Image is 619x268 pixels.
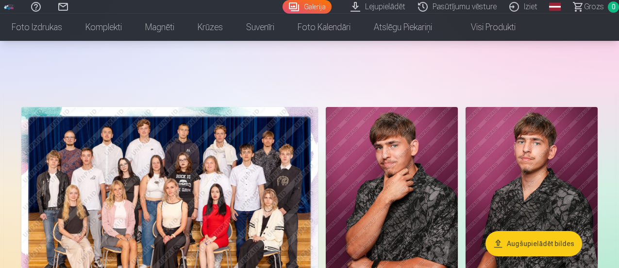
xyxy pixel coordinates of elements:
[608,1,619,13] span: 0
[444,14,527,41] a: Visi produkti
[286,14,362,41] a: Foto kalendāri
[134,14,186,41] a: Magnēti
[186,14,234,41] a: Krūzes
[234,14,286,41] a: Suvenīri
[4,4,15,10] img: /fa1
[74,14,134,41] a: Komplekti
[362,14,444,41] a: Atslēgu piekariņi
[584,1,604,13] span: Grozs
[485,231,582,256] button: Augšupielādēt bildes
